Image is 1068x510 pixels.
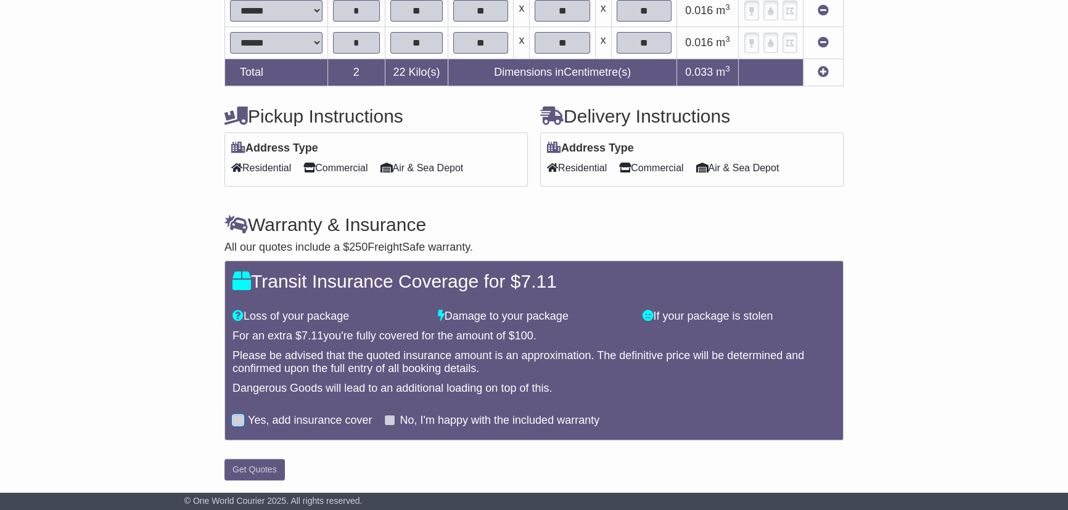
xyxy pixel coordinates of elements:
[224,459,285,480] button: Get Quotes
[520,271,556,291] span: 7.11
[636,310,842,323] div: If your package is stolen
[400,414,599,427] label: No, I'm happy with the included warranty
[685,36,713,49] span: 0.016
[232,271,836,291] h4: Transit Insurance Coverage for $
[248,414,372,427] label: Yes, add insurance cover
[385,59,448,86] td: Kilo(s)
[818,66,829,78] a: Add new item
[818,36,829,49] a: Remove this item
[540,106,844,126] h4: Delivery Instructions
[224,214,844,235] h4: Warranty & Insurance
[224,241,844,254] div: All our quotes include a $ FreightSafe warranty.
[595,27,611,59] td: x
[619,158,683,177] span: Commercial
[685,4,713,17] span: 0.016
[303,158,368,177] span: Commercial
[818,4,829,17] a: Remove this item
[380,158,464,177] span: Air & Sea Depot
[226,310,432,323] div: Loss of your package
[225,59,328,86] td: Total
[232,382,836,395] div: Dangerous Goods will lead to an additional loading on top of this.
[224,106,528,126] h4: Pickup Instructions
[432,310,637,323] div: Damage to your package
[725,64,730,73] sup: 3
[232,330,836,343] div: For an extra $ you're fully covered for the amount of $ .
[302,330,323,342] span: 7.11
[328,59,385,86] td: 2
[231,158,291,177] span: Residential
[725,2,730,12] sup: 3
[515,330,533,342] span: 100
[349,241,368,253] span: 250
[231,142,318,155] label: Address Type
[696,158,779,177] span: Air & Sea Depot
[547,158,607,177] span: Residential
[685,66,713,78] span: 0.033
[448,59,677,86] td: Dimensions in Centimetre(s)
[716,4,730,17] span: m
[514,27,530,59] td: x
[393,66,405,78] span: 22
[725,34,730,44] sup: 3
[716,36,730,49] span: m
[232,349,836,376] div: Please be advised that the quoted insurance amount is an approximation. The definitive price will...
[716,66,730,78] span: m
[547,142,634,155] label: Address Type
[184,496,363,506] span: © One World Courier 2025. All rights reserved.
